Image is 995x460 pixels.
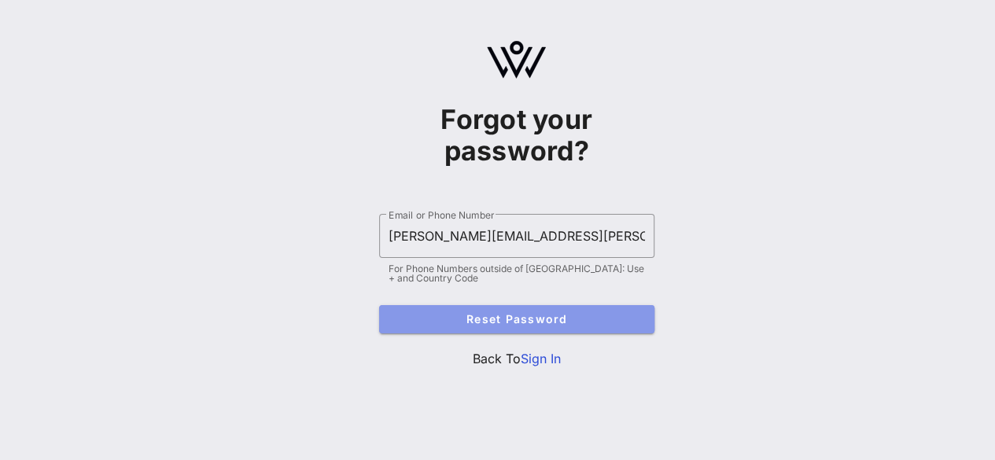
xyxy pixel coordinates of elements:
[379,104,654,167] h1: Forgot your password?
[389,209,494,221] label: Email or Phone Number
[389,264,645,283] div: For Phone Numbers outside of [GEOGRAPHIC_DATA]: Use + and Country Code
[379,349,654,368] p: Back To
[379,305,654,333] button: Reset Password
[521,351,561,366] a: Sign In
[392,312,642,326] span: Reset Password
[487,41,546,79] img: logo.svg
